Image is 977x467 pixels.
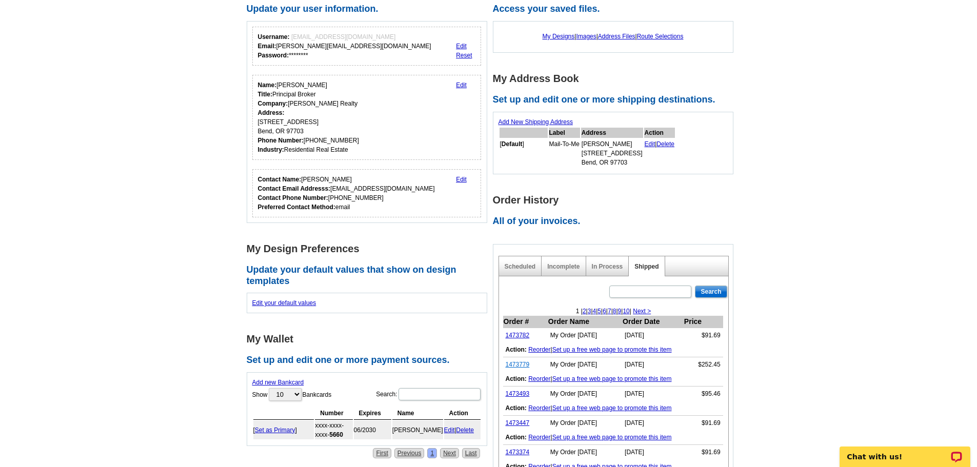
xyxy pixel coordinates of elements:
[548,328,622,343] td: My Order [DATE]
[354,421,391,439] td: 06/2030
[645,140,655,148] a: Edit
[684,316,723,328] th: Price
[500,139,548,168] td: [ ]
[695,286,727,298] input: Search
[258,176,302,183] strong: Contact Name:
[258,80,359,154] div: [PERSON_NAME] Principal Broker [PERSON_NAME] Realty [STREET_ADDRESS] Bend, OR 97703 [PHONE_NUMBER...
[258,32,431,60] div: [PERSON_NAME][EMAIL_ADDRESS][DOMAIN_NAME] ********
[258,100,288,107] strong: Company:
[644,139,675,168] td: |
[252,379,304,386] a: Add new Bankcard
[503,316,548,328] th: Order #
[622,328,684,343] td: [DATE]
[684,416,723,431] td: $91.69
[258,52,289,59] strong: Password:
[623,308,629,315] a: 10
[506,361,530,368] a: 1473779
[597,308,601,315] a: 5
[247,265,493,287] h2: Update your default values that show on design templates
[622,387,684,401] td: [DATE]
[444,407,481,420] th: Action
[258,33,290,40] strong: Username:
[528,434,550,441] a: Reorder
[598,33,635,40] a: Address Files
[581,139,643,168] td: [PERSON_NAME] [STREET_ADDRESS] Bend, OR 97703
[499,27,728,46] div: | | |
[394,448,425,458] a: Previous
[503,401,723,416] td: |
[247,243,493,254] h1: My Design Preferences
[503,430,723,445] td: |
[506,346,527,353] b: Action:
[637,33,684,40] a: Route Selections
[833,435,977,467] iframe: LiveChat chat widget
[255,427,295,434] a: Set as Primary
[528,404,550,412] a: Reorder
[634,263,659,270] a: Shipped
[252,27,482,66] div: Your login information.
[258,175,435,212] div: [PERSON_NAME] [EMAIL_ADDRESS][DOMAIN_NAME] [PHONE_NUMBER] email
[622,416,684,431] td: [DATE]
[548,445,622,460] td: My Order [DATE]
[506,390,530,397] a: 1473493
[398,388,481,400] input: Search:
[247,4,493,15] h2: Update your user information.
[456,82,467,89] a: Edit
[258,43,276,50] strong: Email:
[258,185,331,192] strong: Contact Email Addresss:
[505,263,536,270] a: Scheduled
[354,407,391,420] th: Expires
[502,140,523,148] b: Default
[456,427,474,434] a: Delete
[427,448,437,458] a: 1
[376,387,481,401] label: Search:
[258,137,304,144] strong: Phone Number:
[547,263,580,270] a: Incomplete
[315,407,352,420] th: Number
[528,375,550,382] a: Reorder
[503,342,723,357] td: |
[506,332,530,339] a: 1473782
[552,404,672,412] a: Set up a free web page to promote this item
[552,346,672,353] a: Set up a free web page to promote this item
[499,307,728,316] div: 1 | | | | | | | | | |
[506,375,527,382] b: Action:
[552,434,672,441] a: Set up a free web page to promote this item
[608,308,611,315] a: 7
[548,357,622,372] td: My Order [DATE]
[258,91,272,98] strong: Title:
[456,52,472,59] a: Reset
[247,355,493,366] h2: Set up and edit one or more payment sources.
[247,334,493,344] h1: My Wallet
[456,176,467,183] a: Edit
[622,357,684,372] td: [DATE]
[493,94,739,106] h2: Set up and edit one or more shipping destinations.
[258,146,284,153] strong: Industry:
[462,448,480,458] a: Last
[258,82,277,89] strong: Name:
[548,416,622,431] td: My Order [DATE]
[593,308,596,315] a: 4
[552,375,672,382] a: Set up a free web page to promote this item
[644,128,675,138] th: Action
[684,387,723,401] td: $95.46
[543,33,575,40] a: My Designs
[499,118,573,126] a: Add New Shipping Address
[576,33,596,40] a: Images
[548,387,622,401] td: My Order [DATE]
[329,431,343,438] strong: 5660
[684,357,723,372] td: $252.45
[548,316,622,328] th: Order Name
[656,140,674,148] a: Delete
[603,308,606,315] a: 6
[373,448,391,458] a: First
[444,421,481,439] td: |
[252,299,316,307] a: Edit your default values
[613,308,616,315] a: 8
[549,139,580,168] td: Mail-To-Me
[633,308,651,315] a: Next >
[592,263,623,270] a: In Process
[444,427,455,434] a: Edit
[583,308,586,315] a: 2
